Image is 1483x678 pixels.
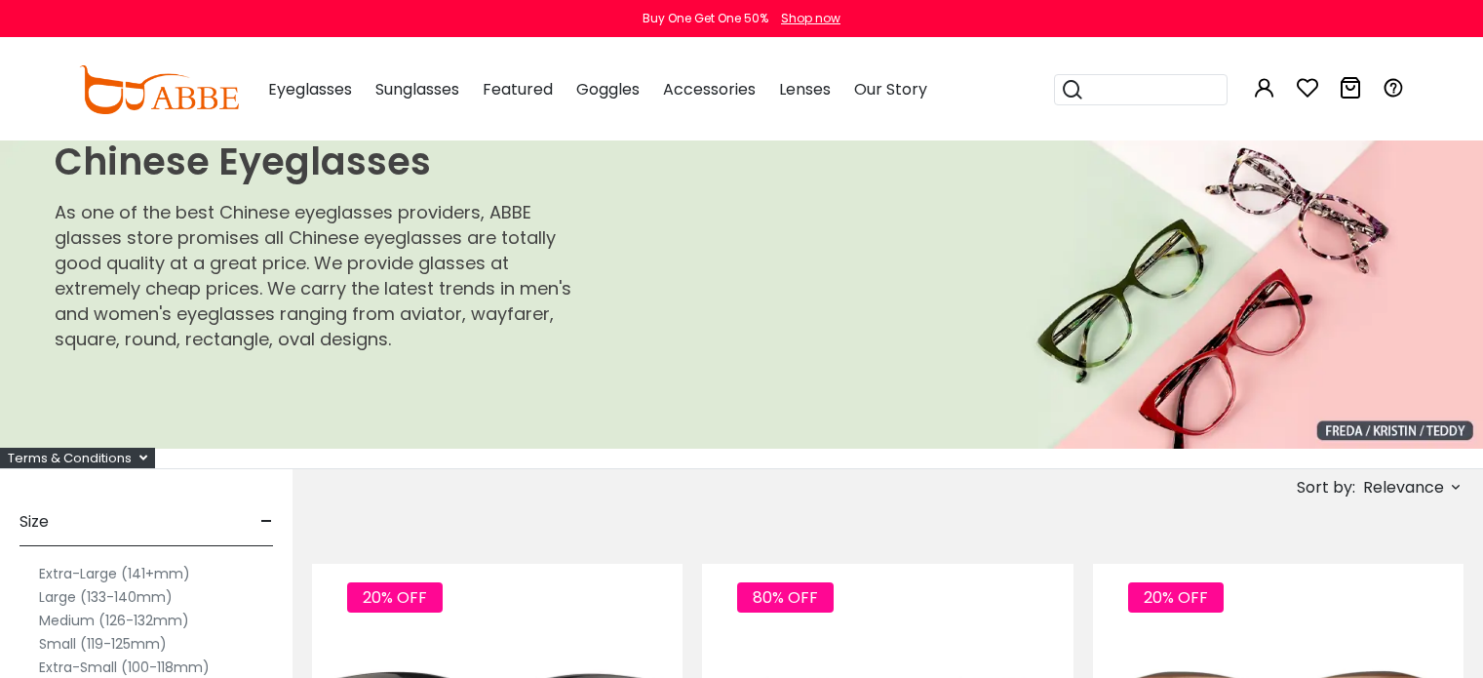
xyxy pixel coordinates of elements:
span: 80% OFF [737,582,834,613]
span: 20% OFF [347,582,443,613]
div: Buy One Get One 50% [643,10,768,27]
span: Goggles [576,78,640,100]
span: Our Story [854,78,927,100]
span: - [260,499,273,545]
img: abbeglasses.com [79,65,239,114]
span: Featured [483,78,553,100]
span: Size [20,499,49,545]
label: Large (133-140mm) [39,585,173,609]
span: Eyeglasses [268,78,352,100]
span: Accessories [663,78,756,100]
label: Medium (126-132mm) [39,609,189,632]
a: Shop now [771,10,840,26]
p: As one of the best Chinese eyeglasses providers, ABBE glasses store promises all Chinese eyeglass... [55,200,585,352]
label: Small (119-125mm) [39,632,167,656]
h1: Chinese Eyeglasses [55,140,585,184]
span: Lenses [779,78,831,100]
div: Shop now [781,10,840,27]
span: 20% OFF [1128,582,1224,613]
span: Sort by: [1297,476,1355,499]
label: Extra-Large (141+mm) [39,562,190,585]
span: Sunglasses [375,78,459,100]
span: Relevance [1363,470,1444,505]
